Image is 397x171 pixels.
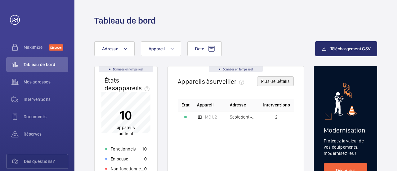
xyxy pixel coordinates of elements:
button: Date [187,41,222,56]
img: marketing-card.svg [334,83,357,116]
p: En pause [111,156,128,162]
span: Interventions [263,102,290,108]
span: Adresse [102,46,118,51]
p: 10 [142,146,147,152]
span: MC U2 [205,115,217,119]
span: Appareil [197,102,214,108]
span: Adresse [230,102,246,108]
span: Appareil [149,46,165,51]
span: Septodont - [STREET_ADDRESS] [230,115,255,119]
span: Des questions? [24,158,68,164]
span: Discover [49,44,63,51]
button: Plus de détails [257,76,294,86]
p: Protégez la valeur de vos équipements, modernisez-les ! [324,138,367,156]
p: 0 [144,156,147,162]
span: Réserves [24,131,68,137]
span: Mes adresses [24,79,68,85]
button: Adresse [94,41,135,56]
span: appareils [115,84,152,92]
button: Téléchargement CSV [315,41,377,56]
span: Documents [24,114,68,120]
p: 10 [117,107,135,123]
span: Téléchargement CSV [330,46,371,51]
span: Maximize [24,44,49,50]
p: État [181,102,190,108]
div: Données en temps réel [99,66,153,72]
p: Fonctionnels [111,146,136,152]
div: Données en temps réel [209,66,263,72]
span: Date [195,46,204,51]
h1: Tableau de bord [94,15,156,26]
span: 2 [275,115,278,119]
span: appareils [117,125,135,130]
h2: Modernisation [324,126,367,134]
span: Tableau de bord [24,61,68,68]
span: Interventions [24,96,68,102]
h2: Appareils à [178,78,247,85]
span: surveiller [210,78,246,85]
p: au total [117,124,135,137]
button: Appareil [141,41,181,56]
h2: États des [105,76,152,92]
